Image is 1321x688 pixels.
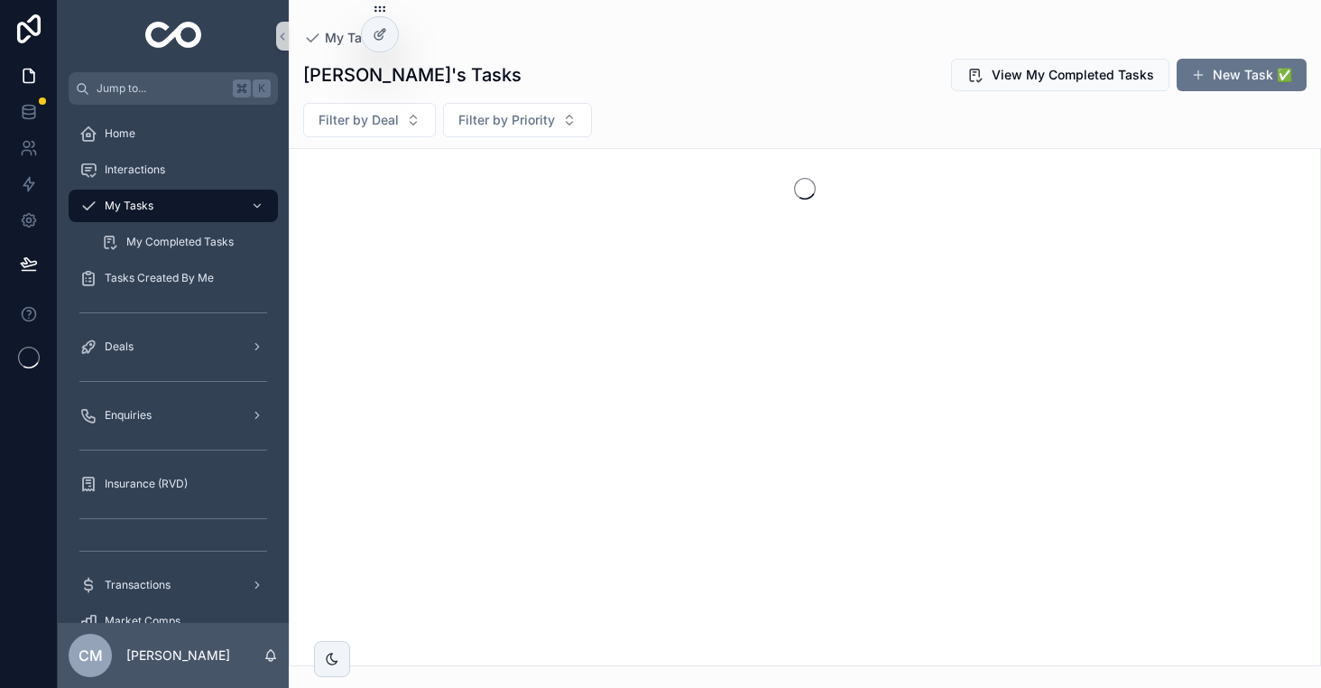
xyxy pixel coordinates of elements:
span: Enquiries [105,408,152,423]
span: Home [105,126,135,141]
a: Market Comps [69,605,278,637]
span: Deals [105,339,134,354]
a: Tasks Created By Me [69,262,278,294]
a: My Completed Tasks [90,226,278,258]
span: K [254,81,269,96]
a: Home [69,117,278,150]
span: Tasks Created By Me [105,271,214,285]
a: Transactions [69,569,278,601]
span: Filter by Priority [458,111,555,129]
a: Insurance (RVD) [69,468,278,500]
span: View My Completed Tasks [992,66,1154,84]
button: New Task ✅ [1177,59,1307,91]
span: Insurance (RVD) [105,477,188,491]
a: My Tasks [303,29,383,47]
button: Select Button [303,103,436,137]
a: My Tasks [69,190,278,222]
div: scrollable content [58,105,289,623]
span: Transactions [105,578,171,592]
span: Filter by Deal [319,111,399,129]
button: Jump to...K [69,72,278,105]
button: Select Button [443,103,592,137]
button: View My Completed Tasks [951,59,1169,91]
img: App logo [145,22,202,51]
span: My Completed Tasks [126,235,234,249]
a: Interactions [69,153,278,186]
span: Jump to... [97,81,226,96]
span: My Tasks [105,199,153,213]
span: My Tasks [325,29,383,47]
p: [PERSON_NAME] [126,646,230,665]
a: Deals [69,330,278,363]
a: Enquiries [69,399,278,432]
span: Interactions [105,163,165,177]
span: Market Comps [105,614,180,628]
span: CM [79,645,103,666]
h1: [PERSON_NAME]'s Tasks [303,62,522,88]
